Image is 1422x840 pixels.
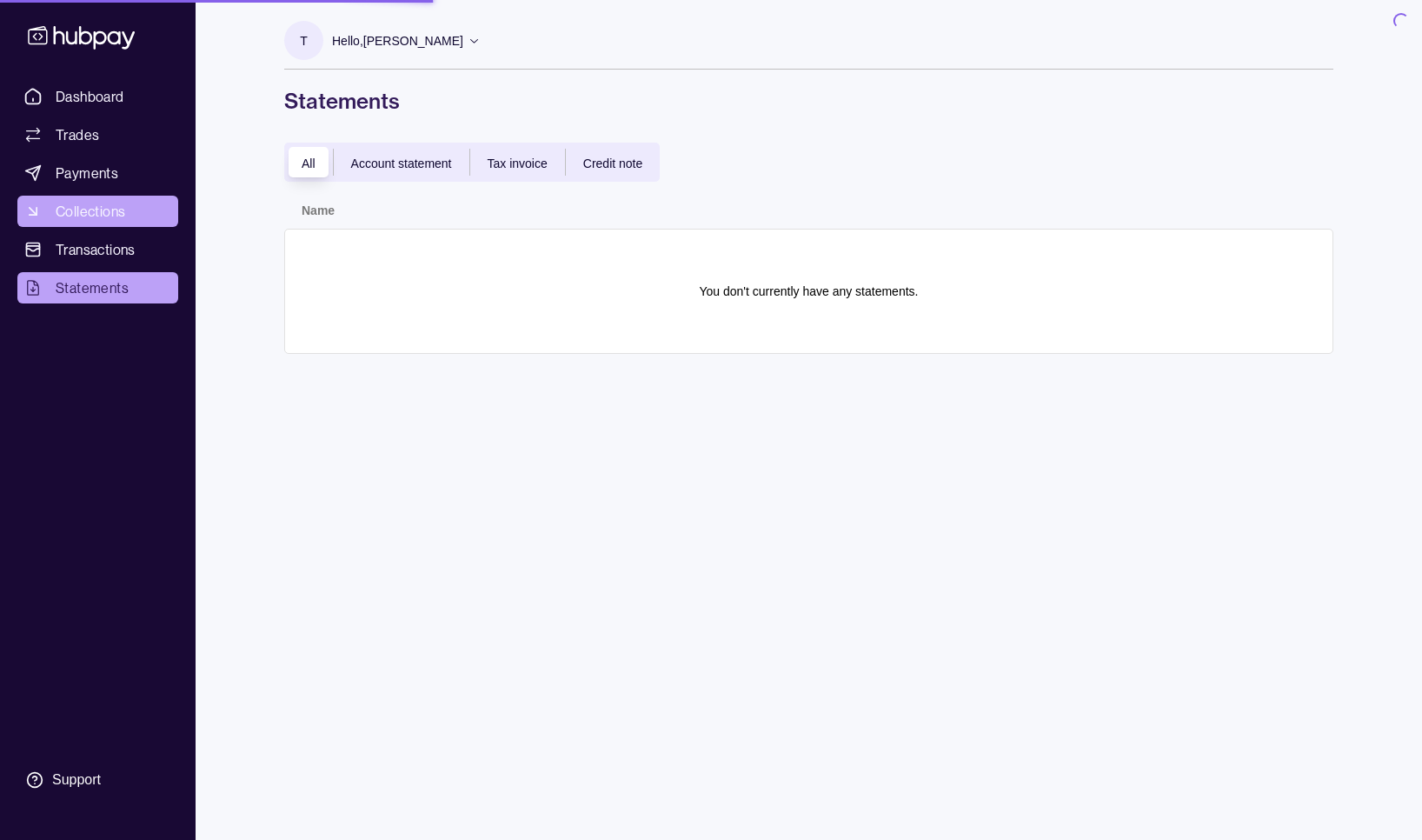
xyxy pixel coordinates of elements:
[56,124,99,145] span: Trades
[17,119,178,150] a: Trades
[302,157,316,170] span: All
[17,762,178,798] a: Support
[17,234,178,265] a: Transactions
[52,770,101,790] div: Support
[56,277,129,298] span: Statements
[56,201,125,222] span: Collections
[351,157,452,170] span: Account statement
[56,163,118,183] span: Payments
[17,157,178,189] a: Payments
[284,143,660,182] div: documentTypes
[332,31,463,50] p: Hello, [PERSON_NAME]
[302,203,335,217] p: Name
[17,196,178,227] a: Collections
[488,157,548,170] span: Tax invoice
[56,86,124,107] span: Dashboard
[300,31,308,50] p: T
[284,87,1333,115] h1: Statements
[17,272,178,303] a: Statements
[583,157,642,170] span: Credit note
[56,239,136,260] span: Transactions
[17,81,178,112] a: Dashboard
[700,282,919,301] p: You don't currently have any statements.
